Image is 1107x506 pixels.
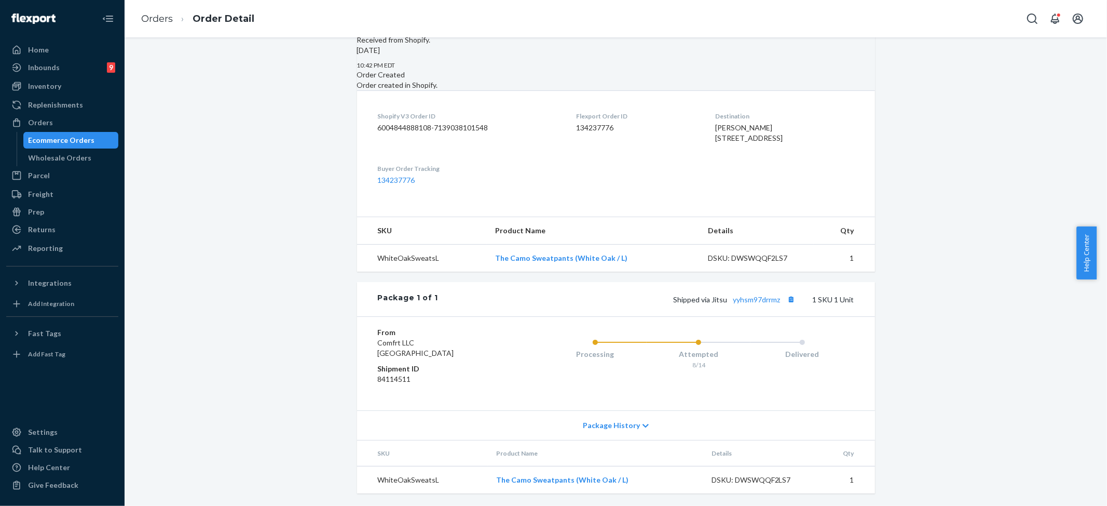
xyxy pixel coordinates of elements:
div: Integrations [28,278,72,288]
td: WhiteOakSweatsL [357,245,487,272]
a: Ecommerce Orders [23,132,119,149]
div: Reporting [28,243,63,254]
div: 9 [107,62,115,73]
div: Inbounds [28,62,60,73]
th: SKU [357,217,487,245]
ol: breadcrumbs [133,4,263,34]
span: Comfrt LLC [GEOGRAPHIC_DATA] [378,338,454,357]
th: Product Name [487,217,700,245]
div: Package 1 of 1 [378,292,439,306]
a: Help Center [6,459,118,476]
div: Orders [28,117,53,128]
div: Order created in Shopify. [357,70,875,90]
div: Add Integration [28,299,74,308]
th: Details [703,441,817,467]
a: Home [6,42,118,58]
img: Flexport logo [11,14,56,24]
div: Home [28,45,49,55]
button: Help Center [1076,227,1097,279]
a: Prep [6,204,118,220]
span: Package History [583,420,640,431]
div: DSKU: DWSWQQF2LS7 [712,475,809,485]
a: Parcel [6,167,118,184]
div: Fast Tags [28,328,61,339]
a: Freight [6,186,118,203]
a: Orders [6,114,118,131]
div: Delivered [750,349,854,359]
a: Inbounds9 [6,59,118,76]
th: Qty [814,217,874,245]
td: 1 [814,245,874,272]
a: Reporting [6,240,118,257]
dd: 84114511 [378,374,502,384]
div: Add Fast Tag [28,350,65,358]
div: Wholesale Orders [29,153,92,163]
th: SKU [357,441,488,467]
a: Add Fast Tag [6,346,118,363]
button: Close Navigation [98,8,118,29]
div: Ecommerce Orders [29,135,95,145]
a: Orders [141,13,173,24]
div: Processing [543,349,647,359]
div: Settings [28,427,58,437]
td: WhiteOakSweatsL [357,467,488,494]
div: Freight [28,189,53,199]
a: 134237776 [378,176,415,184]
div: 1 SKU 1 Unit [438,292,854,306]
dt: Shipment ID [378,364,502,374]
div: Give Feedback [28,480,78,490]
dd: 6004844888108-7139038101548 [378,123,559,133]
span: Shipped via Jitsu [674,295,798,304]
th: Qty [817,441,874,467]
a: Returns [6,221,118,238]
dt: Destination [715,112,854,121]
div: Replenishments [28,100,83,110]
dd: 134237776 [576,123,699,133]
button: Open account menu [1068,8,1088,29]
div: 8/14 [647,361,750,369]
div: DSKU: DWSWQQF2LS7 [708,253,806,263]
div: Parcel [28,170,50,181]
p: [DATE] [357,45,875,56]
a: Replenishments [6,97,118,113]
div: Returns [28,224,56,235]
dt: Flexport Order ID [576,112,699,121]
th: Details [700,217,814,245]
a: Settings [6,424,118,441]
a: Inventory [6,78,118,95]
dt: Shopify V3 Order ID [378,112,559,121]
dt: From [378,327,502,338]
button: Open notifications [1045,8,1065,29]
button: Open Search Box [1022,8,1043,29]
a: Talk to Support [6,442,118,458]
span: [PERSON_NAME] [STREET_ADDRESS] [715,123,783,142]
a: The Camo Sweatpants (White Oak / L) [495,254,627,262]
div: Attempted [647,349,750,359]
div: Help Center [28,462,70,473]
a: Add Integration [6,296,118,312]
button: Fast Tags [6,325,118,342]
td: 1 [817,467,874,494]
dt: Buyer Order Tracking [378,164,559,173]
th: Product Name [488,441,703,467]
div: Order Created [357,70,875,80]
p: 10:42 PM EDT [357,61,875,70]
div: Prep [28,207,44,217]
a: The Camo Sweatpants (White Oak / L) [496,475,628,484]
button: Copy tracking number [785,292,798,306]
a: yyhsm97drrmz [733,295,781,304]
div: Inventory [28,81,61,91]
a: Order Detail [193,13,254,24]
a: Wholesale Orders [23,150,119,166]
div: Talk to Support [28,445,82,455]
button: Give Feedback [6,477,118,494]
button: Integrations [6,275,118,291]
